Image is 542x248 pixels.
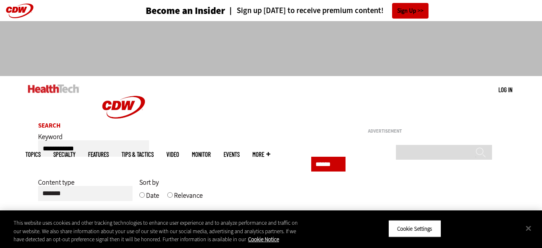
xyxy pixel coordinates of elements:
[225,7,384,15] a: Sign up [DATE] to receive premium content!
[252,151,270,158] span: More
[224,151,240,158] a: Events
[192,151,211,158] a: MonITor
[28,84,79,93] img: Home
[174,191,203,206] label: Relevance
[25,151,41,158] span: Topics
[146,191,159,206] label: Date
[14,219,298,244] div: This website uses cookies and other tracking technologies to enhance user experience and to analy...
[117,30,425,68] iframe: advertisement
[88,151,109,158] a: Features
[92,132,155,141] a: CDW
[92,76,155,139] img: Home
[498,86,512,93] a: Log in
[146,6,225,16] h3: Become an Insider
[388,220,441,237] button: Cookie Settings
[392,3,429,19] a: Sign Up
[166,151,179,158] a: Video
[139,178,159,187] span: Sort by
[519,219,538,237] button: Close
[53,151,75,158] span: Specialty
[498,85,512,94] div: User menu
[368,137,495,243] iframe: advertisement
[122,151,154,158] a: Tips & Tactics
[114,6,225,16] a: Become an Insider
[38,178,75,193] label: Content type
[248,236,279,243] a: More information about your privacy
